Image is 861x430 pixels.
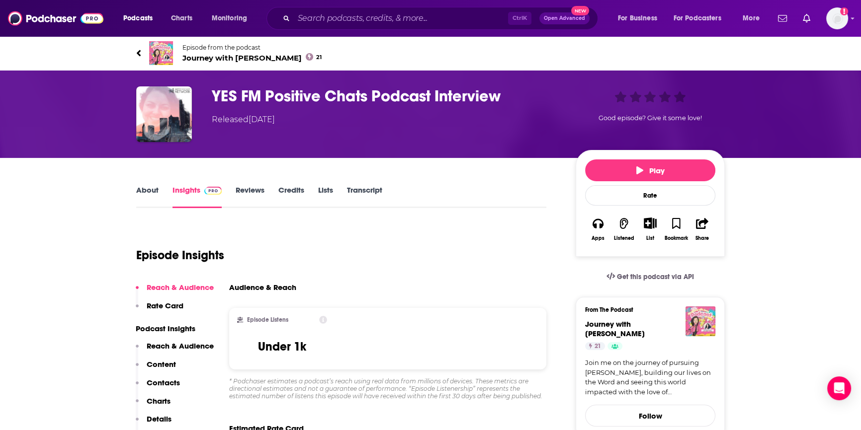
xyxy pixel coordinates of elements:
[147,301,183,310] p: Rate Card
[618,11,657,25] span: For Business
[736,10,772,26] button: open menu
[799,10,814,27] a: Show notifications dropdown
[147,414,172,424] p: Details
[212,114,275,126] div: Released [DATE]
[611,10,670,26] button: open menu
[165,10,198,26] a: Charts
[182,53,322,63] span: Journey with [PERSON_NAME]
[212,86,560,106] h3: YES FM Positive Chats Podcast Interview
[136,86,192,142] img: YES FM Positive Chats Podcast Interview
[826,7,848,29] button: Show profile menu
[136,185,159,208] a: About
[147,359,176,369] p: Content
[149,41,173,65] img: Journey with Janice
[318,185,333,208] a: Lists
[123,11,153,25] span: Podcasts
[636,166,665,175] span: Play
[136,301,183,319] button: Rate Card
[585,319,645,338] span: Journey with [PERSON_NAME]
[136,324,214,333] p: Podcast Insights
[136,396,171,415] button: Charts
[171,11,192,25] span: Charts
[508,12,531,25] span: Ctrl K
[827,376,851,400] div: Open Intercom Messenger
[665,235,688,241] div: Bookmark
[689,211,715,247] button: Share
[585,405,715,427] button: Follow
[172,185,222,208] a: InsightsPodchaser Pro
[147,396,171,406] p: Charts
[611,211,637,247] button: Listened
[294,10,508,26] input: Search podcasts, credits, & more...
[585,306,707,313] h3: From The Podcast
[182,44,322,51] span: Episode from the podcast
[136,283,214,301] button: Reach & Audience
[571,6,589,15] span: New
[347,185,382,208] a: Transcript
[236,185,264,208] a: Reviews
[599,265,702,289] a: Get this podcast via API
[826,7,848,29] img: User Profile
[136,378,180,396] button: Contacts
[667,10,736,26] button: open menu
[686,306,715,336] img: Journey with Janice
[205,10,260,26] button: open menu
[585,211,611,247] button: Apps
[147,378,180,387] p: Contacts
[646,235,654,241] div: List
[599,114,702,122] span: Good episode? Give it some love!
[637,211,663,247] div: Show More ButtonList
[595,342,601,352] span: 21
[826,7,848,29] span: Logged in as BenLaurro
[840,7,848,15] svg: Add a profile image
[147,341,214,351] p: Reach & Audience
[247,316,288,323] h2: Episode Listens
[136,248,224,263] h1: Episode Insights
[585,358,715,397] a: Join me on the journey of pursuing [PERSON_NAME], building our lives on the Word and seeing this ...
[136,41,725,65] a: Journey with JaniceEpisode from the podcastJourney with [PERSON_NAME]21
[204,187,222,195] img: Podchaser Pro
[147,283,214,292] p: Reach & Audience
[617,273,694,281] span: Get this podcast via API
[585,185,715,206] div: Rate
[663,211,689,247] button: Bookmark
[229,377,546,400] div: * Podchaser estimates a podcast’s reach using real data from millions of devices. These metrics a...
[585,319,645,338] a: Journey with Janice
[278,185,304,208] a: Credits
[592,235,604,241] div: Apps
[640,217,660,228] button: Show More Button
[585,342,605,350] a: 21
[258,339,306,354] h3: Under 1k
[585,159,715,181] button: Play
[136,341,214,359] button: Reach & Audience
[743,11,760,25] span: More
[136,359,176,378] button: Content
[674,11,721,25] span: For Podcasters
[229,283,296,292] h3: Audience & Reach
[774,10,791,27] a: Show notifications dropdown
[316,55,322,60] span: 21
[116,10,166,26] button: open menu
[276,7,607,30] div: Search podcasts, credits, & more...
[539,12,590,24] button: Open AdvancedNew
[614,235,634,241] div: Listened
[695,235,709,241] div: Share
[8,9,103,28] img: Podchaser - Follow, Share and Rate Podcasts
[212,11,247,25] span: Monitoring
[544,16,585,21] span: Open Advanced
